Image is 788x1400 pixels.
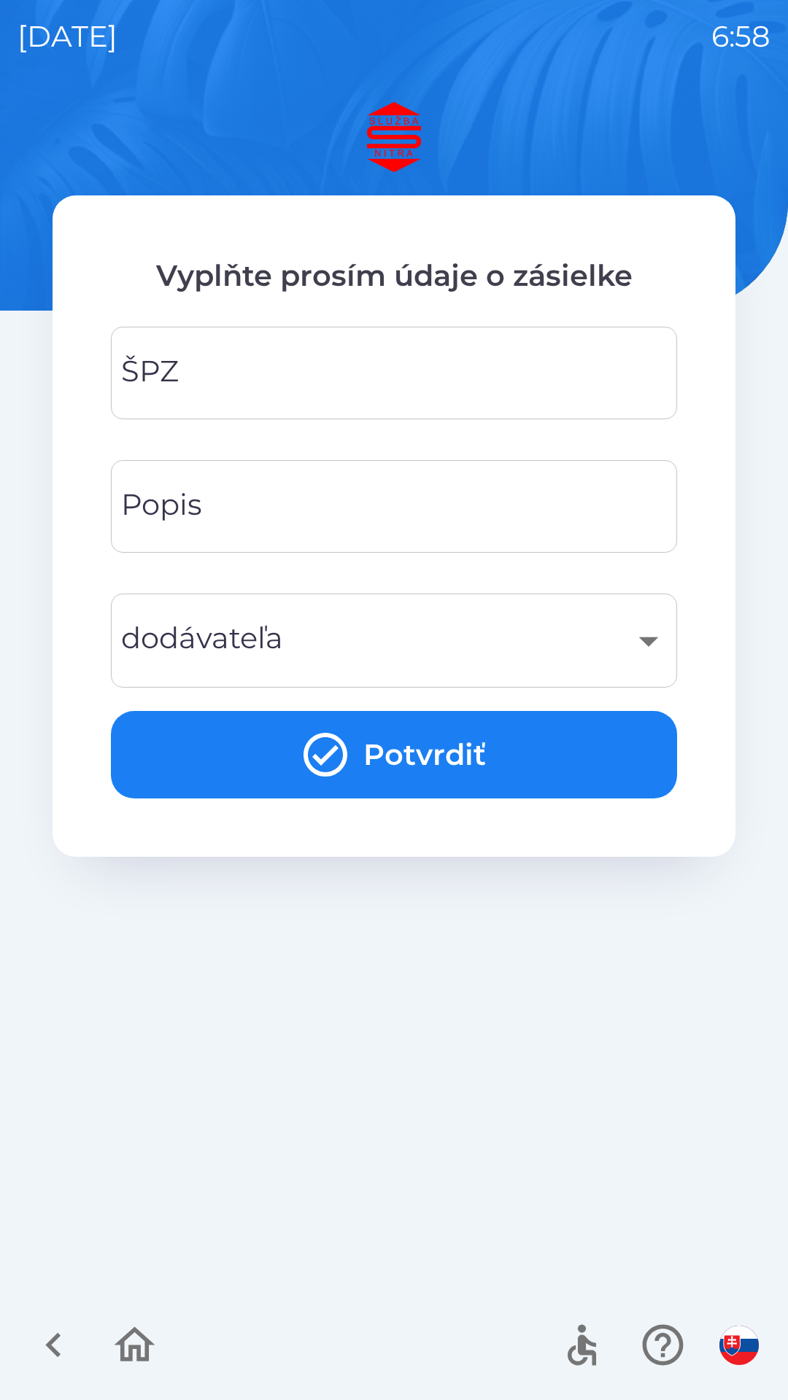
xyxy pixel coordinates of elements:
img: Logo [53,102,735,172]
img: sk flag [719,1326,759,1365]
p: 6:58 [711,15,770,58]
button: Potvrdiť [111,711,677,798]
p: Vyplňte prosím údaje o zásielke [111,254,677,297]
p: [DATE] [18,15,117,58]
